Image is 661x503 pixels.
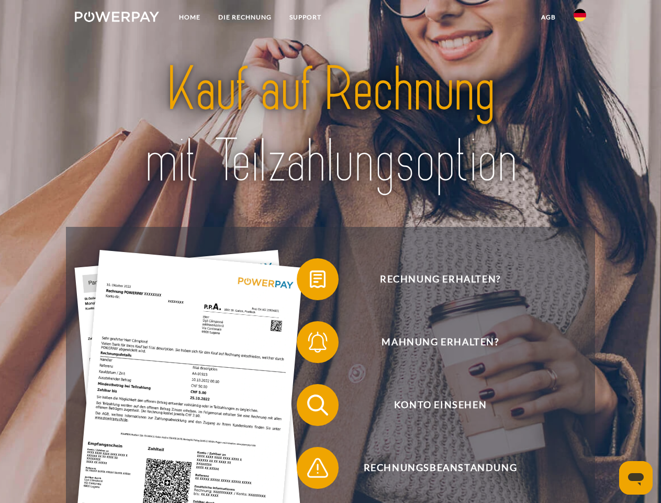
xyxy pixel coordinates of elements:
img: de [574,9,586,21]
img: qb_warning.svg [305,455,331,481]
a: Home [170,8,209,27]
a: SUPPORT [281,8,330,27]
button: Rechnung erhalten? [297,258,569,300]
span: Rechnung erhalten? [312,258,568,300]
button: Mahnung erhalten? [297,321,569,363]
a: DIE RECHNUNG [209,8,281,27]
img: qb_bell.svg [305,329,331,355]
iframe: Schaltfläche zum Öffnen des Messaging-Fensters [619,461,653,495]
img: qb_bill.svg [305,266,331,292]
span: Konto einsehen [312,384,568,426]
button: Konto einsehen [297,384,569,426]
a: agb [532,8,565,27]
button: Rechnungsbeanstandung [297,447,569,489]
img: logo-powerpay-white.svg [75,12,159,22]
span: Rechnungsbeanstandung [312,447,568,489]
span: Mahnung erhalten? [312,321,568,363]
img: qb_search.svg [305,392,331,418]
img: title-powerpay_de.svg [100,50,561,201]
